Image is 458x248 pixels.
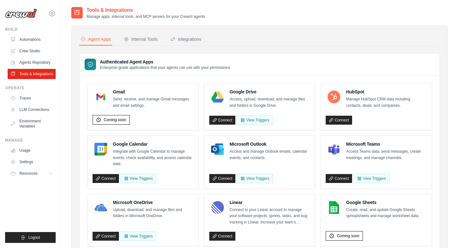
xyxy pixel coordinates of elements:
div: Internal Tools [124,36,158,42]
p: Access and manage Outlook emails, calendar events, and contacts. [230,149,310,161]
h4: Microsoft OneDrive [113,199,193,206]
: View Triggers [237,115,273,125]
h4: Microsoft Outlook [230,141,310,147]
div: Build [5,27,56,32]
div: Manage [5,138,56,143]
button: Integrations [169,33,203,46]
p: Connect to your Linear account to manage your software projects, sprints, tasks, and bug tracking... [230,207,310,226]
h4: Google Drive [230,89,310,95]
a: LLM Connections [8,105,56,115]
img: Microsoft OneDrive Logo [94,201,107,214]
p: Access, upload, download, and manage files and folders in Google Drive. [230,96,310,109]
p: Manage HubSpot CRM data including contacts, deals, and companies. [346,96,427,109]
img: Logo [5,9,37,18]
span: Logout [28,235,40,240]
h4: Google Sheets [346,199,427,206]
img: Microsoft Outlook Logo [211,143,224,156]
button: View Triggers [121,174,156,183]
a: Usage [8,145,56,156]
p: Access Teams data, send messages, create meetings, and manage channels. [346,149,427,161]
p: Create, read, and update Google Sheets spreadsheets and manage worksheet data. [346,207,427,219]
p: Manage apps, internal tools, and MCP servers for your CrewAI agents [87,14,205,19]
p: Send, receive, and manage Gmail messages and email settings. [113,96,193,109]
span: Coming soon [104,117,126,122]
button: Logout [5,232,56,243]
a: Connect [209,232,236,241]
img: Microsoft Teams Logo [328,143,340,156]
img: Google Drive Logo [211,91,224,103]
button: Agent Apps [79,33,112,46]
a: Connect [209,174,236,183]
a: Connect [326,116,352,125]
: View Triggers [237,174,273,183]
p: Integrate with Google Calendar to manage events, check availability, and access calendar data. [113,149,193,167]
div: Integrations [170,36,201,42]
h3: Authenticated Agent Apps [100,59,230,65]
button: Resources [8,168,56,179]
a: Traces [8,93,56,103]
h4: Microsoft Teams [346,141,427,147]
a: Automations [8,34,56,45]
img: HubSpot Logo [328,91,340,103]
h4: Gmail [113,89,193,95]
h4: Google Calendar [113,141,193,147]
span: Resources [19,171,38,176]
img: Gmail Logo [94,91,107,103]
: View Triggers [121,231,156,241]
a: Tools & Integrations [8,69,56,79]
div: Agent Apps [80,36,111,42]
img: Google Calendar Logo [94,143,107,156]
span: Coming soon [337,233,359,238]
h2: Tools & Integrations [87,6,205,14]
a: Settings [8,157,56,167]
h4: HubSpot [346,89,427,95]
img: Linear Logo [211,201,224,214]
button: Internal Tools [122,33,159,46]
a: Agents Repository [8,57,56,68]
a: Environment Variables [8,116,56,131]
p: Enterprise-grade applications that your agents can use with your permissions [100,65,230,70]
a: Connect [326,174,352,183]
a: Connect [93,174,119,183]
img: Google Sheets Logo [328,201,340,214]
a: Crew Studio [8,46,56,56]
p: Upload, download, and manage files and folders in Microsoft OneDrive. [113,207,193,219]
: View Triggers [354,174,389,183]
h4: Linear [230,199,310,206]
a: Connect [93,232,119,241]
a: Connect [209,116,236,125]
div: Operate [5,85,56,91]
